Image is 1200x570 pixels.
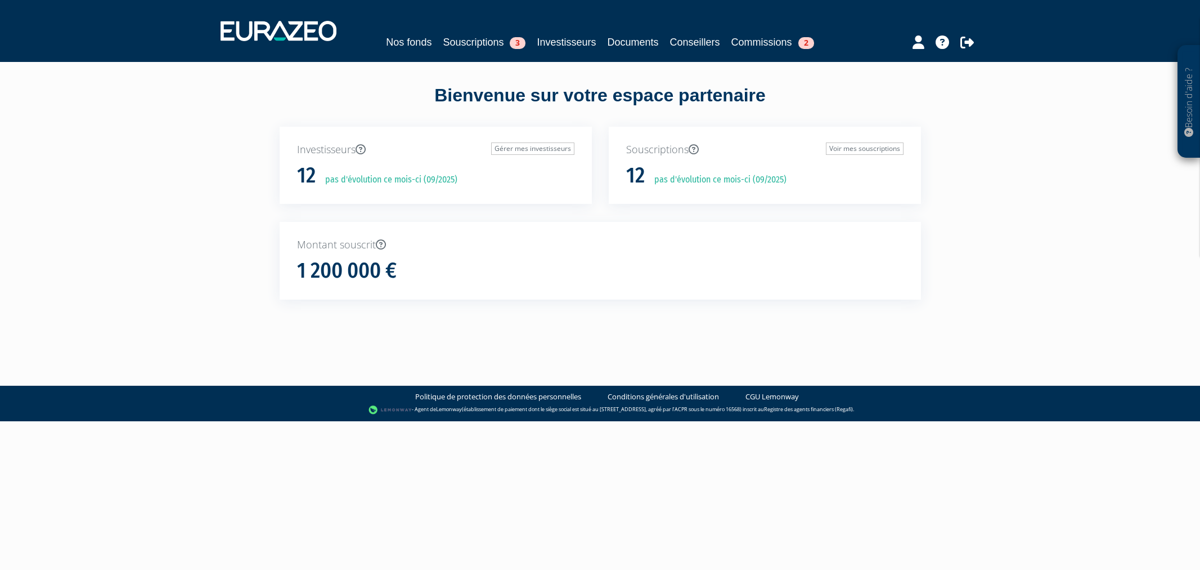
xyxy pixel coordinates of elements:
img: logo-lemonway.png [368,404,412,416]
div: Bienvenue sur votre espace partenaire [271,83,929,127]
p: pas d'évolution ce mois-ci (09/2025) [646,173,786,186]
a: Registre des agents financiers (Regafi) [764,406,853,413]
a: Lemonway [436,406,462,413]
span: 3 [510,37,525,49]
a: Souscriptions3 [443,34,525,50]
a: Conditions générales d'utilisation [608,391,719,402]
h1: 1 200 000 € [297,259,397,283]
a: Commissions2 [731,34,814,50]
a: Voir mes souscriptions [826,142,904,155]
a: Investisseurs [537,34,596,50]
p: Montant souscrit [297,238,904,252]
p: Besoin d'aide ? [1183,51,1195,153]
div: - Agent de (établissement de paiement dont le siège social est situé au [STREET_ADDRESS], agréé p... [11,404,1189,416]
h1: 12 [626,164,645,188]
a: Documents [608,34,659,50]
a: Nos fonds [386,34,432,50]
img: 1732889491-logotype_eurazeo_blanc_rvb.png [221,21,336,41]
h1: 12 [297,164,316,188]
p: pas d'évolution ce mois-ci (09/2025) [317,173,457,186]
a: Gérer mes investisseurs [491,142,574,155]
a: Conseillers [670,34,720,50]
a: CGU Lemonway [745,391,799,402]
span: 2 [798,37,814,49]
p: Investisseurs [297,142,574,157]
a: Politique de protection des données personnelles [415,391,581,402]
p: Souscriptions [626,142,904,157]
